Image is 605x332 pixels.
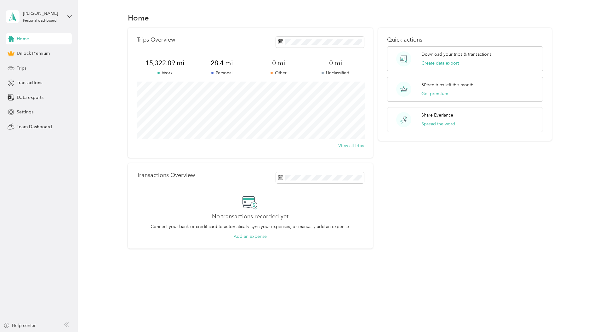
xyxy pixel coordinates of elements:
[570,297,605,332] iframe: Everlance-gr Chat Button Frame
[421,82,473,88] p: 30 free trips left this month
[128,14,149,21] h1: Home
[250,59,307,67] span: 0 mi
[387,37,543,43] p: Quick actions
[17,36,29,42] span: Home
[193,59,250,67] span: 28.4 mi
[338,142,364,149] button: View all trips
[137,37,175,43] p: Trips Overview
[137,59,193,67] span: 15,322.89 mi
[17,79,42,86] span: Transactions
[421,121,455,127] button: Spread the word
[421,90,448,97] button: Get premium
[23,19,57,23] div: Personal dashboard
[421,112,453,118] p: Share Everlance
[137,172,195,179] p: Transactions Overview
[151,223,350,230] p: Connect your bank or credit card to automatically sync your expenses, or manually add an expense.
[307,70,364,76] p: Unclassified
[17,65,26,72] span: Trips
[234,233,267,240] button: Add an expense
[17,94,43,101] span: Data exports
[212,213,288,220] h2: No transactions recorded yet
[23,10,62,17] div: [PERSON_NAME]
[3,322,36,329] button: Help center
[421,60,459,66] button: Create data export
[17,50,50,57] span: Unlock Premium
[421,51,491,58] p: Download your trips & transactions
[250,70,307,76] p: Other
[17,109,33,115] span: Settings
[193,70,250,76] p: Personal
[17,123,52,130] span: Team Dashboard
[307,59,364,67] span: 0 mi
[137,70,193,76] p: Work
